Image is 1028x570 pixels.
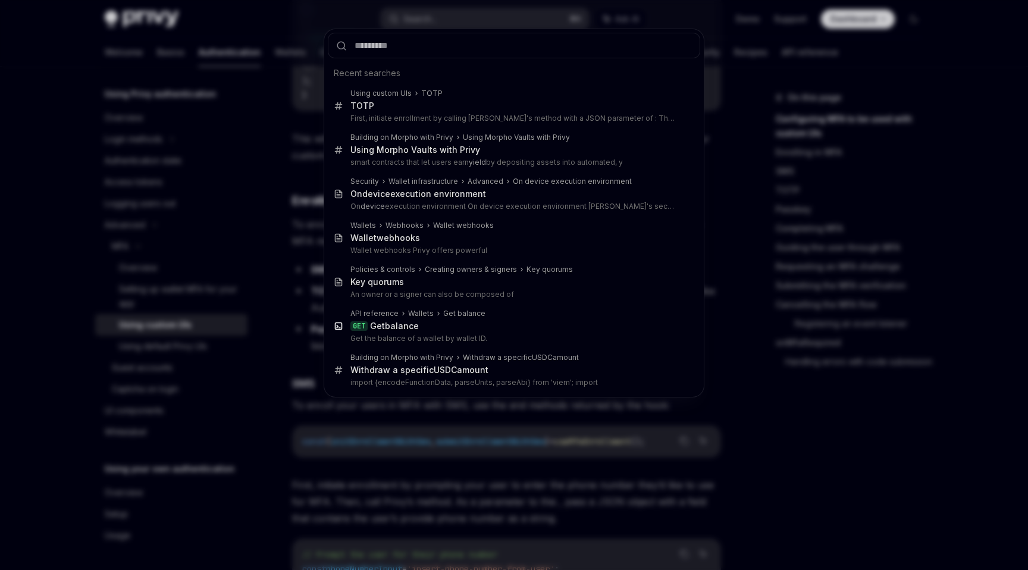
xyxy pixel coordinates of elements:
[532,353,553,362] b: USDC
[350,221,376,230] div: Wallets
[361,202,385,211] b: device
[526,265,573,274] div: Key quorums
[434,365,457,375] b: USDC
[469,158,486,167] b: yield
[377,233,415,243] b: webhook
[350,114,675,123] p: First, initiate enrollment by calling [PERSON_NAME]'s method with a JSON parameter of : Then, to ...
[350,378,675,387] p: import {encodeFunctionData, parseUnits, parseAbi} from 'viem'; import
[362,189,390,199] b: device
[350,321,368,331] div: GET
[350,233,420,243] div: Wallet s
[408,309,434,318] div: Wallets
[350,277,404,287] b: Key quorums
[433,221,494,230] div: Wallet webhooks
[350,334,675,343] p: Get the balance of a wallet by wallet ID.
[350,133,453,142] div: Building on Morpho with Privy
[385,221,424,230] div: Webhooks
[463,353,579,362] div: Withdraw a specific amount
[350,290,675,299] p: An owner or a signer can also be composed of
[334,67,400,79] span: Recent searches
[350,145,480,155] div: Using Morpho Vaults with Privy
[350,246,675,255] p: Wallet webhooks Privy offers powerful
[425,265,517,274] div: Creating owners & signers
[513,177,632,186] div: On device execution environment
[350,177,379,186] div: Security
[350,309,399,318] div: API reference
[350,101,374,111] div: TOTP
[385,321,419,331] b: balance
[350,89,412,98] div: Using custom UIs
[350,365,488,375] div: Withdraw a specific amount
[350,158,675,167] p: smart contracts that let users earn by depositing assets into automated, y
[421,89,443,98] div: TOTP
[350,189,486,199] div: On execution environment
[350,265,415,274] div: Policies & controls
[370,321,419,331] div: Get
[443,309,485,318] div: Get balance
[350,202,675,211] p: On execution environment On device execution environment [PERSON_NAME]'s security
[468,177,503,186] div: Advanced
[388,177,458,186] div: Wallet infrastructure
[350,353,453,362] div: Building on Morpho with Privy
[463,133,570,142] div: Using Morpho Vaults with Privy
